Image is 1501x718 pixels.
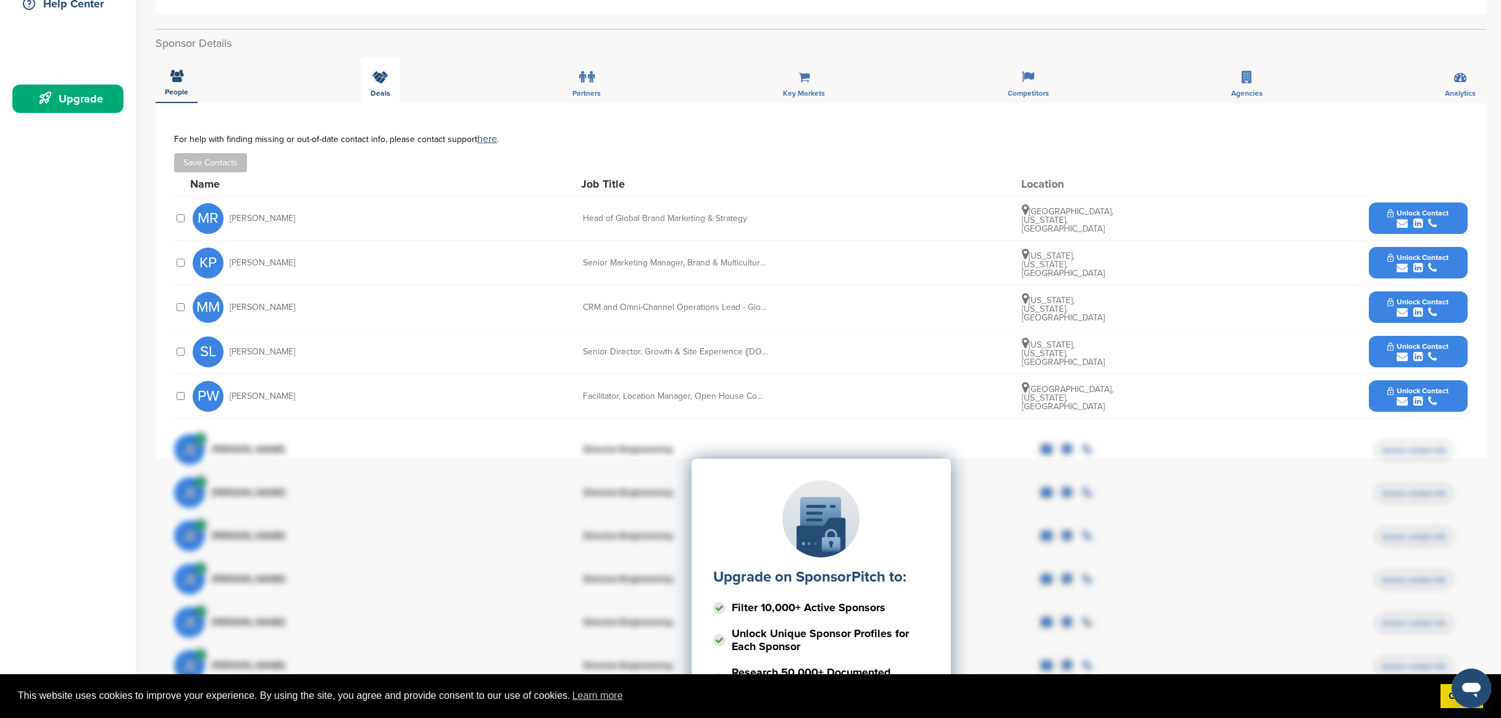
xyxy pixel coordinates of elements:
[193,248,224,278] span: KP
[713,568,906,586] label: Upgrade on SponsorPitch to:
[583,392,768,401] div: Facilitator, Location Manager, Open House CoOrdinator , @ work specialist, PR/ Special Event Rep.
[190,178,326,190] div: Name
[156,35,1486,52] h2: Sponsor Details
[193,381,224,412] span: PW
[193,336,224,367] span: SL
[1387,342,1449,351] span: Unlock Contact
[174,134,1468,144] div: For help with finding missing or out-of-date contact info, please contact support .
[1445,90,1476,97] span: Analytics
[583,348,768,356] div: Senior Director, Growth & Site Experience ([DOMAIN_NAME]), Global Brand Marketing
[230,392,295,401] span: [PERSON_NAME]
[1387,253,1449,262] span: Unlock Contact
[713,662,929,696] li: Research 50,000+ Documented Sponsorship Deals
[1387,209,1449,217] span: Unlock Contact
[1387,386,1449,395] span: Unlock Contact
[174,153,247,172] button: Save Contacts
[583,303,768,312] div: CRM and Omni-Channel Operations Lead - Global Brand Team
[1373,244,1463,282] button: Unlock Contact
[230,348,295,356] span: [PERSON_NAME]
[572,90,601,97] span: Partners
[230,259,295,267] span: [PERSON_NAME]
[1373,200,1463,237] button: Unlock Contact
[713,623,929,657] li: Unlock Unique Sponsor Profiles for Each Sponsor
[713,597,929,619] li: Filter 10,000+ Active Sponsors
[1022,295,1105,323] span: [US_STATE], [US_STATE], [GEOGRAPHIC_DATA]
[1231,90,1263,97] span: Agencies
[1022,206,1113,234] span: [GEOGRAPHIC_DATA], [US_STATE], [GEOGRAPHIC_DATA]
[230,303,295,312] span: [PERSON_NAME]
[193,292,224,323] span: MM
[581,178,766,190] div: Job Title
[12,85,123,113] a: Upgrade
[783,90,825,97] span: Key Markets
[1387,298,1449,306] span: Unlock Contact
[18,687,1431,705] span: This website uses cookies to improve your experience. By using the site, you agree and provide co...
[1021,178,1114,190] div: Location
[165,88,188,96] span: People
[1373,378,1463,415] button: Unlock Contact
[230,214,295,223] span: [PERSON_NAME]
[1022,251,1105,278] span: [US_STATE], [US_STATE], [GEOGRAPHIC_DATA]
[583,214,768,223] div: Head of Global Brand Marketing & Strategy
[193,203,224,234] span: MR
[19,88,123,110] div: Upgrade
[1440,684,1483,709] a: dismiss cookie message
[1022,384,1113,412] span: [GEOGRAPHIC_DATA], [US_STATE], [GEOGRAPHIC_DATA]
[477,133,497,145] a: here
[1008,90,1049,97] span: Competitors
[370,90,390,97] span: Deals
[1373,289,1463,326] button: Unlock Contact
[571,687,625,705] a: learn more about cookies
[1022,340,1105,367] span: [US_STATE], [US_STATE], [GEOGRAPHIC_DATA]
[1373,333,1463,370] button: Unlock Contact
[583,259,768,267] div: Senior Marketing Manager, Brand & Multicultural Marketing
[1452,669,1491,708] iframe: Button to launch messaging window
